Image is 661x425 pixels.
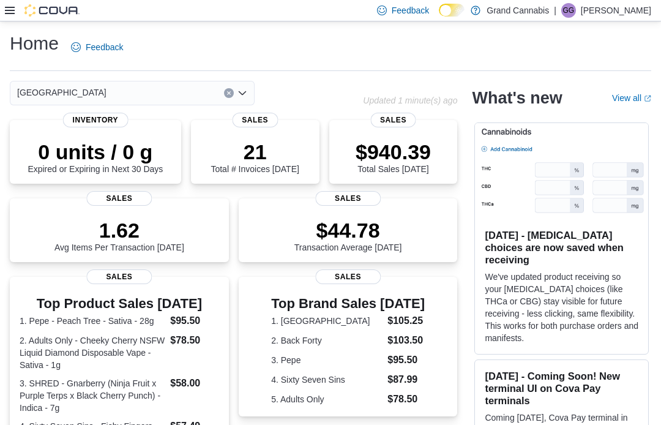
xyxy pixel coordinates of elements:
dd: $95.50 [387,353,425,367]
span: Sales [232,113,278,127]
span: Feedback [86,41,123,53]
span: Sales [370,113,416,127]
h3: [DATE] - [MEDICAL_DATA] choices are now saved when receiving [485,229,638,266]
dt: 1. Pepe - Peach Tree - Sativa - 28g [20,315,165,327]
svg: External link [644,95,651,102]
span: Sales [86,191,152,206]
p: 1.62 [54,218,184,243]
img: Cova [24,4,80,17]
p: $940.39 [356,140,431,164]
dd: $78.50 [170,333,218,348]
p: Updated 1 minute(s) ago [363,96,457,105]
input: Dark Mode [439,4,465,17]
button: Open list of options [237,88,247,98]
h3: [DATE] - Coming Soon! New terminal UI on Cova Pay terminals [485,370,638,407]
button: Clear input [224,88,234,98]
dt: 3. Pepe [271,354,383,366]
dt: 2. Adults Only - Cheeky Cherry NSFW Liquid Diamond Disposable Vape - Sativa - 1g [20,334,165,371]
div: Avg Items Per Transaction [DATE] [54,218,184,252]
dd: $58.00 [170,376,218,391]
dt: 5. Adults Only [271,393,383,405]
p: 21 [211,140,299,164]
span: Inventory [63,113,129,127]
h3: Top Brand Sales [DATE] [271,296,425,311]
div: Greg Gaudreau [561,3,576,18]
p: Grand Cannabis [487,3,549,18]
p: | [554,3,556,18]
span: Sales [315,191,381,206]
h1: Home [10,31,59,56]
p: 0 units / 0 g [28,140,163,164]
span: Sales [315,269,381,284]
dd: $103.50 [387,333,425,348]
dd: $78.50 [387,392,425,407]
span: Sales [86,269,152,284]
p: We've updated product receiving so your [MEDICAL_DATA] choices (like THCa or CBG) stay visible fo... [485,271,638,344]
a: Feedback [66,35,128,59]
a: View allExternal link [612,93,651,103]
p: [PERSON_NAME] [581,3,651,18]
div: Total # Invoices [DATE] [211,140,299,174]
dd: $95.50 [170,314,218,328]
dt: 2. Back Forty [271,334,383,347]
span: GG [563,3,575,18]
div: Expired or Expiring in Next 30 Days [28,140,163,174]
div: Transaction Average [DATE] [294,218,402,252]
dt: 4. Sixty Seven Sins [271,374,383,386]
dd: $105.25 [387,314,425,328]
dt: 3. SHRED - Gnarberry (Ninja Fruit x Purple Terps x Black Cherry Punch) - Indica - 7g [20,377,165,414]
div: Total Sales [DATE] [356,140,431,174]
dt: 1. [GEOGRAPHIC_DATA] [271,315,383,327]
h2: What's new [472,88,562,108]
span: [GEOGRAPHIC_DATA] [17,85,106,100]
h3: Top Product Sales [DATE] [20,296,219,311]
dd: $87.99 [387,372,425,387]
p: $44.78 [294,218,402,243]
span: Feedback [392,4,429,17]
